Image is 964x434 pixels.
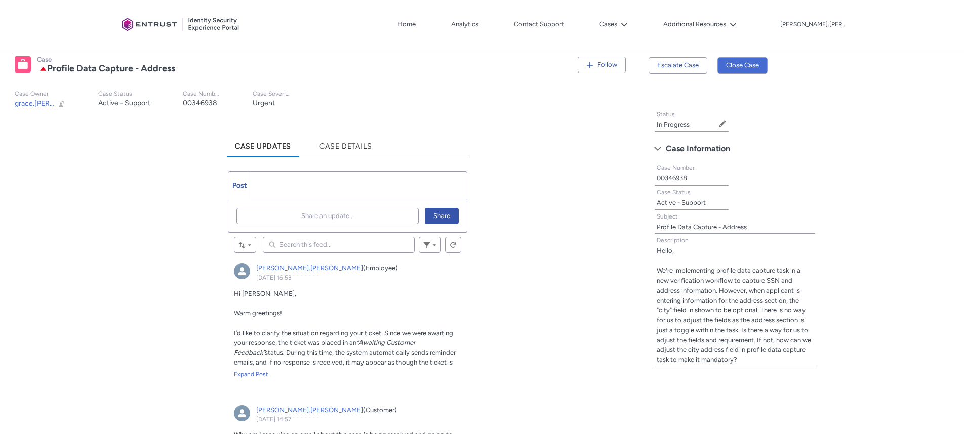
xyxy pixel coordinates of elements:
span: “Awaiting Customer Feedback” [234,339,415,356]
button: Change Owner [58,99,66,108]
span: Status [657,111,675,118]
a: Analytics, opens in new tab [449,17,481,32]
img: hank.hsu [234,405,250,421]
p: [PERSON_NAME].[PERSON_NAME] [780,21,846,28]
span: Case Updates [235,142,292,151]
span: (Employee) [363,264,398,272]
span: Warm greetings! [234,309,282,317]
lightning-formatted-text: 00346938 [183,99,217,107]
span: Share [433,208,450,224]
lightning-formatted-text: In Progress [657,121,690,128]
span: Follow [597,61,617,68]
span: Case Status [657,189,691,196]
span: Case Information [666,141,730,156]
span: Share an update... [301,208,354,224]
span: Description [657,237,689,244]
a: Case Updates [227,129,300,157]
a: [DATE] 14:57 [256,416,291,423]
button: Follow [578,57,626,73]
button: Additional Resources [661,17,739,32]
span: Hi [PERSON_NAME], [234,290,296,297]
p: Case Status [98,90,150,98]
div: Chatter Publisher [228,171,468,233]
button: Cases [597,17,630,32]
a: Expand Post [234,370,462,379]
button: Escalate Case [649,57,707,74]
button: Close Case [717,57,768,74]
button: Case Information [649,140,820,157]
span: I’d like to clarify the situation regarding your ticket. Since we were awaiting your response, th... [234,329,453,347]
span: Subject [657,213,678,220]
div: himanshu.rawat [234,263,250,279]
input: Search this feed... [263,237,415,253]
lightning-formatted-text: Urgent [253,99,275,107]
a: Post [228,172,251,199]
span: Post [232,181,247,190]
button: User Profile hank.hsu [780,19,847,29]
span: grace.[PERSON_NAME] [15,99,91,108]
lightning-formatted-text: Profile Data Capture - Address [47,63,175,74]
p: Case Severity [253,90,290,98]
p: Case Number [183,90,220,98]
a: [PERSON_NAME].[PERSON_NAME] [256,406,363,414]
span: Case Details [319,142,372,151]
img: External User - himanshu.rawat (null) [234,263,250,279]
a: Case Details [311,129,380,157]
a: Home [395,17,418,32]
button: Share an update... [236,208,419,224]
span: status. During this time, the system automatically sends reminder emails, and if no response is r... [234,349,456,376]
span: (Customer) [363,406,397,414]
a: Contact Support [511,17,567,32]
span: Case Number [657,164,695,171]
lightning-formatted-text: Profile Data Capture - Address [657,223,747,231]
lightning-icon: Escalated [39,64,47,74]
p: Case Owner [15,90,66,98]
article: himanshu.rawat, 22 September 2025 at 16:53 [228,257,468,393]
records-entity-label: Case [37,56,52,63]
button: Refresh this feed [445,237,461,253]
button: Share [425,208,459,224]
lightning-formatted-text: Active - Support [98,99,150,107]
button: Edit Status [718,120,727,128]
a: [PERSON_NAME].[PERSON_NAME] [256,264,363,272]
lightning-formatted-text: Hello, We're implementing profile data capture task in a new verification workflow to capture SSN... [657,247,811,364]
a: [DATE] 16:53 [256,274,292,281]
lightning-formatted-text: 00346938 [657,174,687,182]
lightning-formatted-text: Active - Support [657,199,706,206]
